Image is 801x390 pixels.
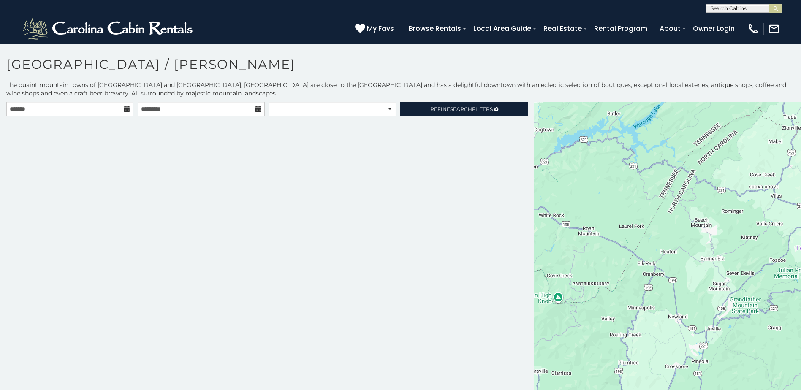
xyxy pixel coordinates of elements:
img: mail-regular-white.png [768,23,780,35]
a: About [655,21,685,36]
span: Refine Filters [430,106,493,112]
span: Search [450,106,472,112]
a: RefineSearchFilters [400,102,527,116]
a: Real Estate [539,21,586,36]
a: Owner Login [689,21,739,36]
a: My Favs [355,23,396,34]
a: Rental Program [590,21,652,36]
a: Local Area Guide [469,21,535,36]
a: Browse Rentals [405,21,465,36]
span: My Favs [367,23,394,34]
img: phone-regular-white.png [747,23,759,35]
img: White-1-2.png [21,16,196,41]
